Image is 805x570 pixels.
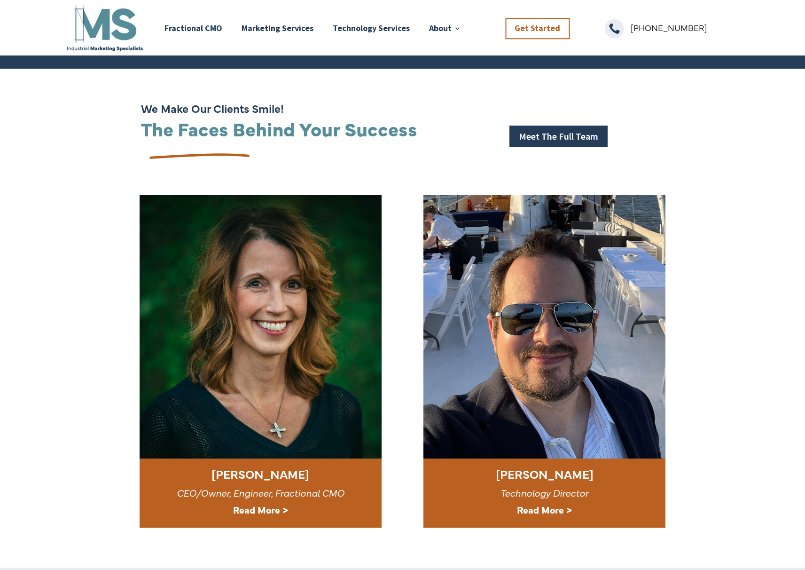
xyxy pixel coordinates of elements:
[141,103,468,119] h5: We Make Our Clients Smile!
[177,486,344,499] em: CEO/Owner, Engineer, Fractional CMO
[500,486,588,499] em: Technology Director
[140,145,253,169] img: underline
[509,126,608,147] a: Meet The Full Team
[233,503,288,516] a: Read More >
[631,19,740,36] p: [PHONE_NUMBER]
[429,3,461,53] a: About
[140,195,382,458] img: Suzanne OConnell
[242,3,313,53] a: Marketing Services
[423,195,665,458] img: Joe-technology-director
[423,468,665,484] h3: [PERSON_NAME]
[141,119,468,142] h2: The Faces Behind Your Success
[505,18,570,39] a: Get Started
[517,503,572,516] a: Read More >
[164,3,222,53] a: Fractional CMO
[333,3,410,53] a: Technology Services
[140,468,382,484] h3: [PERSON_NAME]
[605,19,624,38] span: 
